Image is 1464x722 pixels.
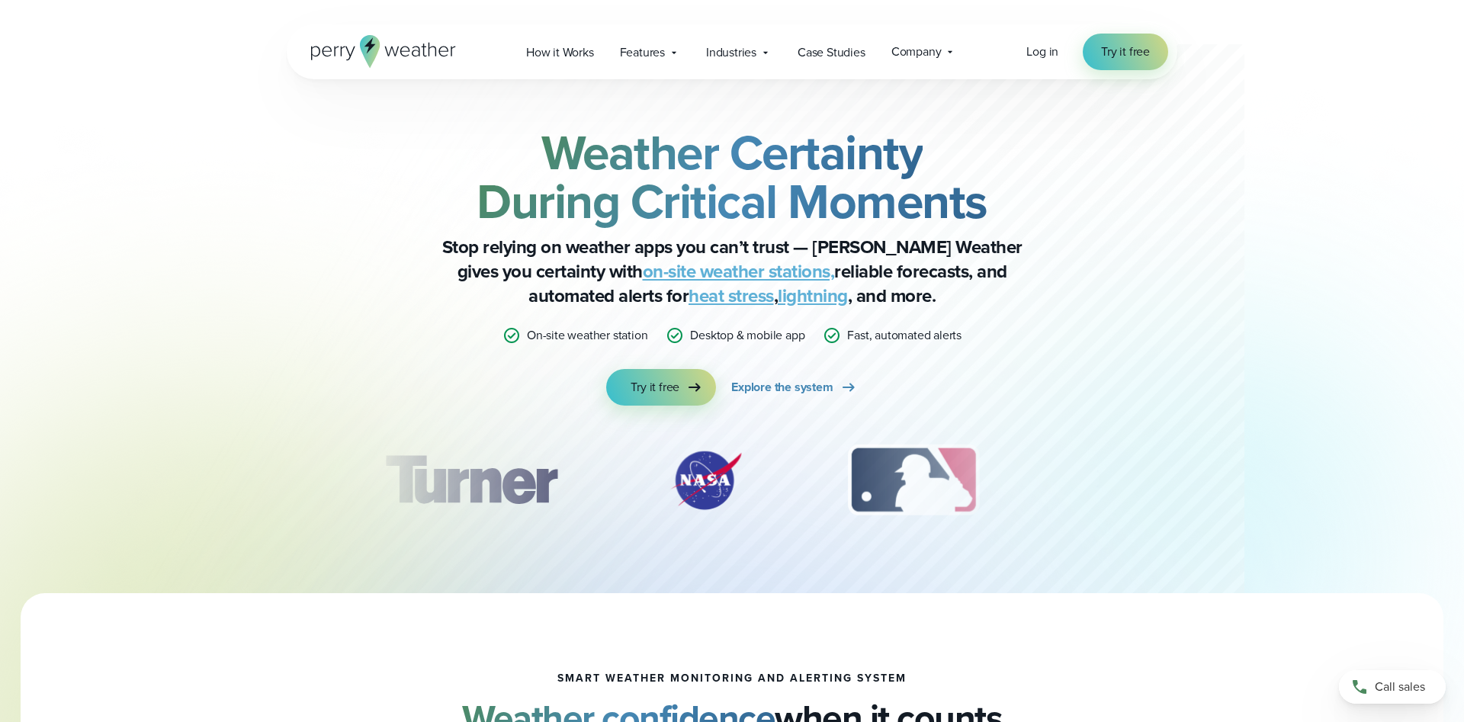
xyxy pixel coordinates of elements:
[1339,670,1446,704] a: Call sales
[477,117,987,237] strong: Weather Certainty During Critical Moments
[363,442,579,518] img: Turner-Construction_1.svg
[1026,43,1058,60] span: Log in
[778,282,848,310] a: lightning
[643,258,835,285] a: on-site weather stations,
[1083,34,1168,70] a: Try it free
[833,442,994,518] img: MLB.svg
[785,37,878,68] a: Case Studies
[833,442,994,518] div: 3 of 12
[557,672,907,685] h1: smart weather monitoring and alerting system
[1026,43,1058,61] a: Log in
[620,43,665,62] span: Features
[526,43,594,62] span: How it Works
[706,43,756,62] span: Industries
[653,442,759,518] div: 2 of 12
[731,369,857,406] a: Explore the system
[527,326,647,345] p: On-site weather station
[1067,442,1189,518] img: PGA.svg
[363,442,1101,526] div: slideshow
[689,282,774,310] a: heat stress
[363,442,579,518] div: 1 of 12
[1101,43,1150,61] span: Try it free
[847,326,962,345] p: Fast, automated alerts
[1375,678,1425,696] span: Call sales
[1067,442,1189,518] div: 4 of 12
[891,43,942,61] span: Company
[690,326,804,345] p: Desktop & mobile app
[427,235,1037,308] p: Stop relying on weather apps you can’t trust — [PERSON_NAME] Weather gives you certainty with rel...
[606,369,716,406] a: Try it free
[798,43,865,62] span: Case Studies
[631,378,679,396] span: Try it free
[731,378,833,396] span: Explore the system
[513,37,607,68] a: How it Works
[653,442,759,518] img: NASA.svg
